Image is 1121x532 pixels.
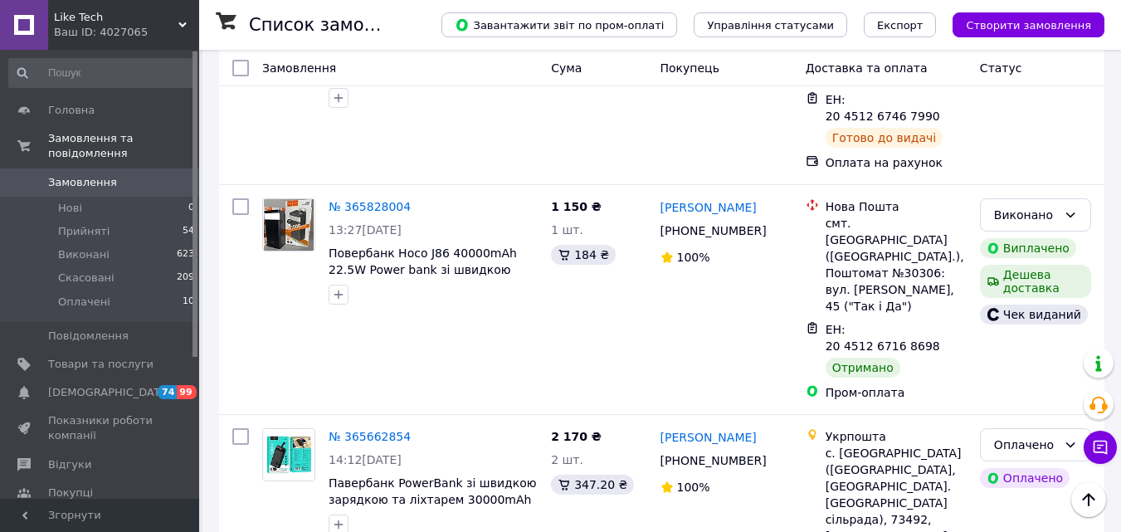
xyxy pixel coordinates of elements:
span: [DEMOGRAPHIC_DATA] [48,385,171,400]
span: Статус [980,61,1022,75]
button: Чат з покупцем [1084,431,1117,464]
span: 1 шт. [551,223,583,237]
div: Пром-оплата [826,384,967,401]
span: Оплачені [58,295,110,310]
span: Створити замовлення [966,19,1091,32]
span: Замовлення [262,61,336,75]
a: [PERSON_NAME] [660,199,757,216]
span: 623 [177,247,194,262]
div: Чек виданий [980,305,1088,325]
span: 54 [183,224,194,239]
a: [PERSON_NAME] [660,429,757,446]
div: [PHONE_NUMBER] [657,449,770,472]
button: Наверх [1071,482,1106,517]
h1: Список замовлень [249,15,417,35]
div: Виплачено [980,238,1076,258]
span: 99 [177,385,196,399]
button: Експорт [864,12,937,37]
span: ЕН: 20 4512 6716 8698 [826,323,940,353]
span: Управління статусами [707,19,834,32]
a: № 365662854 [329,430,411,443]
span: 14:12[DATE] [329,453,402,466]
a: Повербанк Hoco J86 40000mAh 22.5W Power bank зі швидкою зарядкою [329,246,517,293]
span: Нові [58,201,82,216]
input: Пошук [8,58,196,88]
img: Фото товару [264,199,314,251]
span: 74 [158,385,177,399]
a: Фото товару [262,428,315,481]
span: 1 150 ₴ [551,200,602,213]
span: 100% [677,481,710,494]
span: Покупець [660,61,719,75]
span: 209 [177,271,194,286]
span: Прийняті [58,224,110,239]
a: Створити замовлення [936,17,1104,31]
span: Головна [48,103,95,118]
span: ЕН: 20 4512 6746 7990 [826,93,940,123]
span: Cума [551,61,582,75]
button: Завантажити звіт по пром-оплаті [441,12,677,37]
div: Оплата на рахунок [826,154,967,171]
span: 10 [183,295,194,310]
div: Оплачено [994,436,1057,454]
span: Експорт [877,19,924,32]
div: Дешева доставка [980,265,1091,298]
span: 0 [188,201,194,216]
span: Like Tech [54,10,178,25]
span: 100% [677,251,710,264]
span: Замовлення [48,175,117,190]
div: Укрпошта [826,428,967,445]
span: 2 шт. [551,453,583,466]
div: смт. [GEOGRAPHIC_DATA] ([GEOGRAPHIC_DATA].), Поштомат №30306: вул. [PERSON_NAME], 45 ("Так і Да") [826,215,967,315]
span: 13:27[DATE] [329,223,402,237]
span: Скасовані [58,271,115,286]
div: Ваш ID: 4027065 [54,25,199,40]
button: Створити замовлення [953,12,1104,37]
div: Готово до видачі [826,128,943,148]
img: Фото товару [263,429,314,481]
a: № 365828004 [329,200,411,213]
div: 347.20 ₴ [551,475,634,495]
span: 2 170 ₴ [551,430,602,443]
div: [PHONE_NUMBER] [657,219,770,242]
button: Управління статусами [694,12,847,37]
div: Отримано [826,358,900,378]
div: Виконано [994,206,1057,224]
div: 184 ₴ [551,245,616,265]
span: Доставка та оплата [806,61,928,75]
div: Нова Пошта [826,198,967,215]
span: Відгуки [48,457,91,472]
div: Оплачено [980,468,1070,488]
span: Товари та послуги [48,357,154,372]
a: Павербанк PowerBank зі швидкою зарядкою та ліхтарем 30000mAh HOCO J123B | Чорний [329,476,537,523]
span: Виконані [58,247,110,262]
span: Показники роботи компанії [48,413,154,443]
span: Повідомлення [48,329,129,344]
span: Покупці [48,486,93,500]
span: Завантажити звіт по пром-оплаті [455,17,664,32]
a: Фото товару [262,198,315,251]
span: Замовлення та повідомлення [48,131,199,161]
